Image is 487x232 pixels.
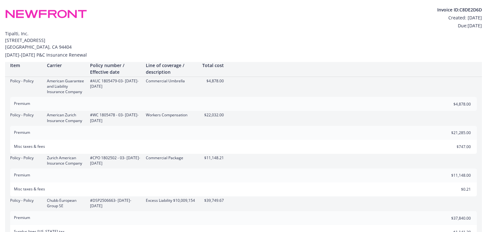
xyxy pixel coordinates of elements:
div: Policy number / Effective date [90,62,141,75]
span: Premium [14,172,30,178]
div: Invoice ID: C8DE2D6D [437,6,482,13]
input: 0.00 [433,213,475,223]
input: 0.00 [433,99,475,109]
div: Policy - Policy [10,198,42,203]
div: #CPO 1802502 - 03 - [DATE]-[DATE] [90,155,141,166]
div: #WC 1805478 - 03 - [DATE]-[DATE] [90,112,141,123]
div: Commercial Package [146,155,197,160]
div: #DSP2506663 - [DATE]-[DATE] [90,198,141,208]
div: Item [10,62,42,69]
div: Line of coverage / description [146,62,197,75]
div: $4,878.00 [202,78,224,84]
div: Carrier [47,62,85,69]
div: Policy - Policy [10,78,42,84]
input: 0.00 [433,185,475,194]
div: Commercial Umbrella [146,78,197,84]
div: Total cost [202,62,224,69]
div: $39,749.67 [202,198,224,203]
div: [DATE]-[DATE] P&C Insurance Renewal [5,51,482,58]
div: Chubb European Group SE [47,198,85,208]
span: Premium [14,215,30,220]
div: Excess Liability $10,009,154 [146,198,197,203]
input: 0.00 [433,171,475,180]
input: 0.00 [433,142,475,152]
span: Misc taxes & fees [14,186,45,192]
span: Misc taxes & fees [14,144,45,149]
span: Premium [14,101,30,106]
div: American Guarantee and Liability Insurance Company [47,78,85,94]
div: Created: [DATE] [437,14,482,21]
div: Due: [DATE] [437,22,482,29]
div: Policy - Policy [10,112,42,118]
div: $22,032.00 [202,112,224,118]
div: Policy - Policy [10,155,42,160]
div: Workers Compensation [146,112,197,118]
div: $11,148.21 [202,155,224,160]
div: Zurich American Insurance Company [47,155,85,166]
div: #AUC 1805479-03 - [DATE]-[DATE] [90,78,141,89]
span: Tipalti, Inc. [STREET_ADDRESS] [GEOGRAPHIC_DATA] , CA 94404 [5,30,482,50]
div: American Zurich Insurance Company [47,112,85,123]
span: Premium [14,130,30,135]
input: 0.00 [433,128,475,138]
